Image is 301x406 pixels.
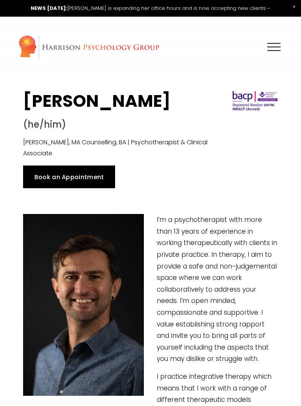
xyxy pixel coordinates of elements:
[18,35,159,59] img: Harrison Psychology Group
[23,137,211,159] p: [PERSON_NAME], MA Counselling, BA | Psychotherapist & Clinical Associate
[23,166,115,188] a: Book an Appointment
[23,118,66,131] span: (he/him)
[23,214,278,365] p: I’m a psychotherapist with more than 13 years of experience in working therapeutically with clien...
[23,89,170,113] strong: [PERSON_NAME]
